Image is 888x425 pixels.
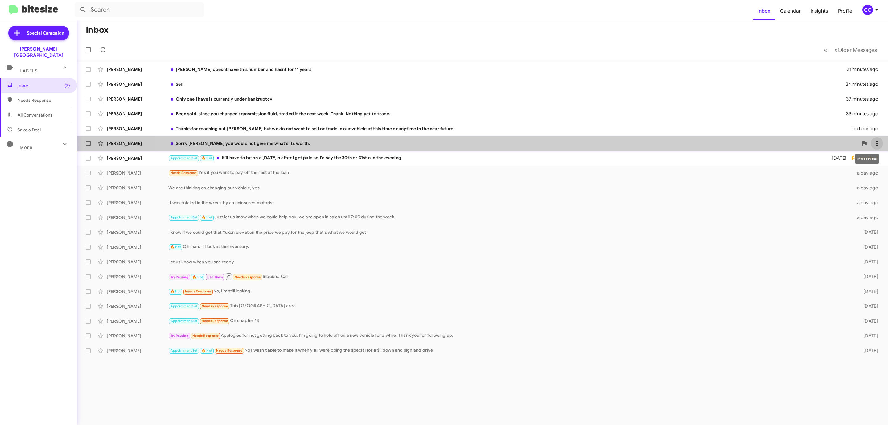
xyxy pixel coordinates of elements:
div: [PERSON_NAME] [107,96,168,102]
div: No I wasn't able to make it when y'all were doing the special for a $1 down and sign and drive [168,347,851,354]
div: a day ago [851,214,883,221]
span: Special Campaign [27,30,64,36]
span: Appointment Set [171,156,198,160]
span: 🔥 Hot [171,245,181,249]
span: 🔥 Hot [192,275,203,279]
div: Only one I have is currently under bankruptcy [168,96,846,102]
span: » [834,46,838,54]
div: 39 minutes ago [846,111,883,117]
span: Appointment Set [171,319,198,323]
span: Save a Deal [18,127,41,133]
div: It'll have to be on a [DATE] n after I get paid so I'd say the 30th or 31st n in the evening [168,155,820,162]
div: [DATE] [851,259,883,265]
div: Inbound Call [168,273,851,280]
div: We are thinking on changing our vehicle, yes [168,185,851,191]
button: Next [831,43,881,56]
div: a day ago [851,185,883,191]
div: [PERSON_NAME] [107,348,168,354]
div: [PERSON_NAME] [107,229,168,235]
div: 21 minutes ago [847,66,883,72]
div: 34 minutes ago [846,81,883,87]
div: 39 minutes ago [846,96,883,102]
div: Sell [168,81,846,87]
div: [DATE] [851,274,883,280]
span: (7) [64,82,70,89]
span: Try Pausing [171,275,188,279]
div: [PERSON_NAME] [107,111,168,117]
span: 🔥 Hot [171,289,181,293]
div: [PERSON_NAME] [107,274,168,280]
div: It was totaled in the wreck by an uninsured motorist [168,200,851,206]
div: a day ago [851,170,883,176]
div: [PERSON_NAME] [107,185,168,191]
div: [PERSON_NAME] [107,288,168,295]
div: [DATE] [820,155,852,161]
input: Search [75,2,204,17]
a: Calendar [775,2,806,20]
div: [DATE] [851,288,883,295]
a: Profile [833,2,857,20]
span: All Conversations [18,112,52,118]
span: Try Pausing [171,334,188,338]
a: Insights [806,2,833,20]
div: [PERSON_NAME] [107,200,168,206]
span: Older Messages [838,47,877,53]
div: [PERSON_NAME] [107,303,168,309]
span: Needs Response [18,97,70,103]
div: [PERSON_NAME] [107,81,168,87]
h1: Inbox [86,25,109,35]
span: Needs Response [235,275,261,279]
div: Yes if you want to pay off the rest of the loan [168,169,851,176]
div: [DATE] [851,229,883,235]
div: [DATE] [851,348,883,354]
span: Appointment Set [171,215,198,219]
div: Thanks for reaching out [PERSON_NAME] but we do not want to sell or trade in our vehicle at this ... [168,126,851,132]
div: [PERSON_NAME] [107,318,168,324]
span: 🔥 Hot [202,349,212,353]
nav: Page navigation example [820,43,881,56]
span: Call Them [207,275,223,279]
div: [PERSON_NAME] [107,155,168,161]
div: Let us know when you are ready [168,259,851,265]
div: Oh man. I'll look at the inventory. [168,243,851,250]
div: [PERSON_NAME] [107,170,168,176]
span: Appointment Set [171,349,198,353]
div: [PERSON_NAME] [107,126,168,132]
div: Been sold, since you changed transmission fluid, traded it the next week. Thank. Nothing yet to t... [168,111,846,117]
span: Needs Response [171,171,197,175]
div: CC [862,5,873,15]
a: Inbox [753,2,775,20]
span: Appointment Set [171,304,198,308]
div: On chapter 13 [168,317,851,324]
div: [PERSON_NAME] [107,333,168,339]
div: Sorry [PERSON_NAME] you would not give me what's its worth. [168,140,858,146]
div: [PERSON_NAME] [107,140,168,146]
span: 🔥 Hot [202,156,212,160]
span: Labels [20,68,38,74]
button: CC [857,5,881,15]
span: Needs Response [192,334,219,338]
div: [DATE] [851,244,883,250]
span: Inbox [18,82,70,89]
span: Needs Response [185,289,211,293]
span: Needs Response [216,349,242,353]
span: « [824,46,827,54]
div: [PERSON_NAME] [107,259,168,265]
button: Previous [820,43,831,56]
div: More options [855,154,879,164]
div: [DATE] [851,318,883,324]
div: [DATE] [851,333,883,339]
span: Needs Response [202,304,228,308]
span: More [20,145,32,150]
div: an hour ago [851,126,883,132]
div: [PERSON_NAME] [107,214,168,221]
span: 🔥 Hot [202,215,212,219]
a: Special Campaign [8,26,69,40]
div: [DATE] [851,303,883,309]
div: Apologies for not getting back to you. I'm going to hold off on a new vehicle for a while. Thank ... [168,332,851,339]
div: This [GEOGRAPHIC_DATA] area [168,303,851,310]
